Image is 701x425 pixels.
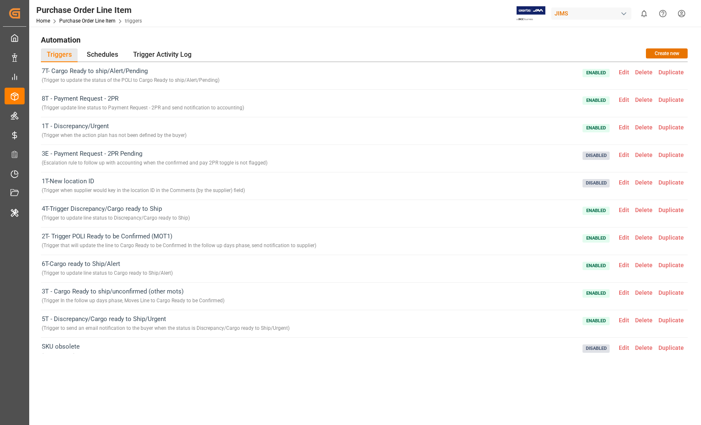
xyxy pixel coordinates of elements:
[517,6,545,21] img: Exertis%20JAM%20-%20Email%20Logo.jpg_1722504956.jpg
[42,76,219,85] div: ( Trigger to update the status of the POLI to Cargo Ready to ship/Alert/Pending )
[582,124,610,132] span: Enabled
[582,344,610,353] span: Disabled
[653,4,672,23] button: Help Center
[632,262,656,268] span: Delete
[81,48,124,62] div: Schedules
[42,186,245,195] div: ( Trigger when supplier would key in the location ID in the Comments (by the supplier) field )
[551,5,635,21] button: JIMS
[616,96,632,103] span: Edit
[616,317,632,324] span: Edit
[582,262,610,270] span: Enabled
[582,96,610,105] span: Enabled
[656,124,687,131] span: Duplicate
[632,317,656,324] span: Delete
[42,232,316,250] span: 2T- Trigger POLI Ready to be Confirmed (MOT1)
[582,234,610,243] span: Enabled
[656,152,687,158] span: Duplicate
[656,207,687,213] span: Duplicate
[41,33,688,47] h1: Automation
[42,66,219,85] span: 7T- Cargo Ready to ship/Alert/Pending
[656,289,687,296] span: Duplicate
[42,131,187,140] div: ( Trigger when the action plan has not been defined by the buyer )
[616,344,632,351] span: Edit
[616,289,632,296] span: Edit
[127,48,197,62] div: Trigger Activity Log
[42,158,267,168] div: ( Escalation rule to follow up with accounting when the confirmed and pay 2PR toggle is not flagg...
[656,317,687,324] span: Duplicate
[42,268,173,278] div: ( Trigger to update line status to Cargo ready to Ship/Alert )
[42,314,290,333] span: 5T - Discrepancy/Cargo ready to Ship/Urgent
[582,207,610,215] span: Enabled
[632,69,656,76] span: Delete
[582,179,610,187] span: Disabled
[632,179,656,186] span: Delete
[632,207,656,213] span: Delete
[656,262,687,268] span: Duplicate
[656,96,687,103] span: Duplicate
[42,259,173,278] span: 6T-Cargo ready to Ship/Alert
[582,152,610,160] span: Disabled
[632,234,656,241] span: Delete
[582,69,610,77] span: Enabled
[632,344,656,351] span: Delete
[42,149,267,168] span: 3E - Payment Request - 2PR Pending
[42,177,245,195] span: 1T-New location ID
[42,204,190,223] span: 4T-Trigger Discrepancy/Cargo ready to Ship
[656,234,687,241] span: Duplicate
[42,351,80,361] div: ( SKU obsolete )
[656,69,687,76] span: Duplicate
[616,262,632,268] span: Edit
[42,121,187,140] span: 1T - Discrepancy/Urgent
[42,94,244,113] span: 8T - Payment Request - 2PR
[59,18,116,24] a: Purchase Order Line Item
[656,344,687,351] span: Duplicate
[632,124,656,131] span: Delete
[551,8,631,20] div: JIMS
[616,69,632,76] span: Edit
[646,48,688,58] button: Create new
[616,234,632,241] span: Edit
[42,213,190,223] div: ( Trigger to update line status to Discrepancy/Cargo ready to Ship )
[42,296,224,306] div: ( Trigger In the follow up days phase, Moves Line to Cargo Ready to be Confirmed )
[582,317,610,325] span: Enabled
[632,152,656,158] span: Delete
[42,287,224,306] span: 3T - Cargo Ready to ship/unconfirmed (other mots)
[635,4,653,23] button: show 0 new notifications
[42,324,290,333] div: ( Trigger to send an email notification to the buyer when the status is Discrepancy/Cargo ready t...
[42,342,80,361] span: SKU obsolete
[36,4,142,16] div: Purchase Order Line Item
[582,289,610,298] span: Enabled
[41,48,78,62] div: Triggers
[42,103,244,113] div: ( Trigger update line status to Payment Request - 2PR and send notification to accounting )
[42,241,316,250] div: ( Trigger that will update the line to Cargo Ready to be Confirmed In the follow up days phase, s...
[616,124,632,131] span: Edit
[632,96,656,103] span: Delete
[616,207,632,213] span: Edit
[656,179,687,186] span: Duplicate
[616,179,632,186] span: Edit
[632,289,656,296] span: Delete
[616,152,632,158] span: Edit
[36,18,50,24] a: Home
